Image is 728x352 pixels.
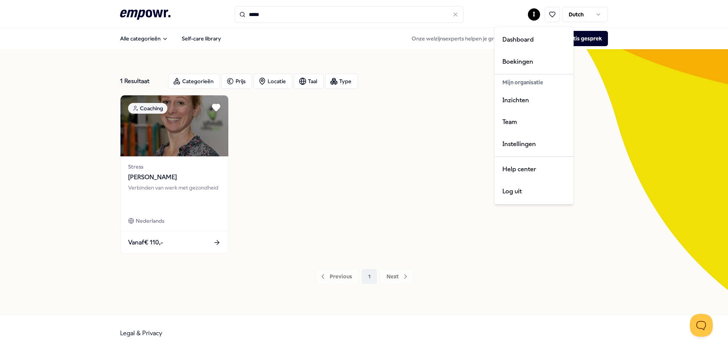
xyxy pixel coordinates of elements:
a: Help center [496,158,572,180]
div: I [494,27,574,204]
a: Team [496,111,572,133]
a: Inzichten [496,89,572,111]
a: Boekingen [496,51,572,73]
a: Instellingen [496,133,572,155]
a: Dashboard [496,29,572,51]
div: Mijn organisatie [496,76,572,89]
div: Log uit [496,180,572,203]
